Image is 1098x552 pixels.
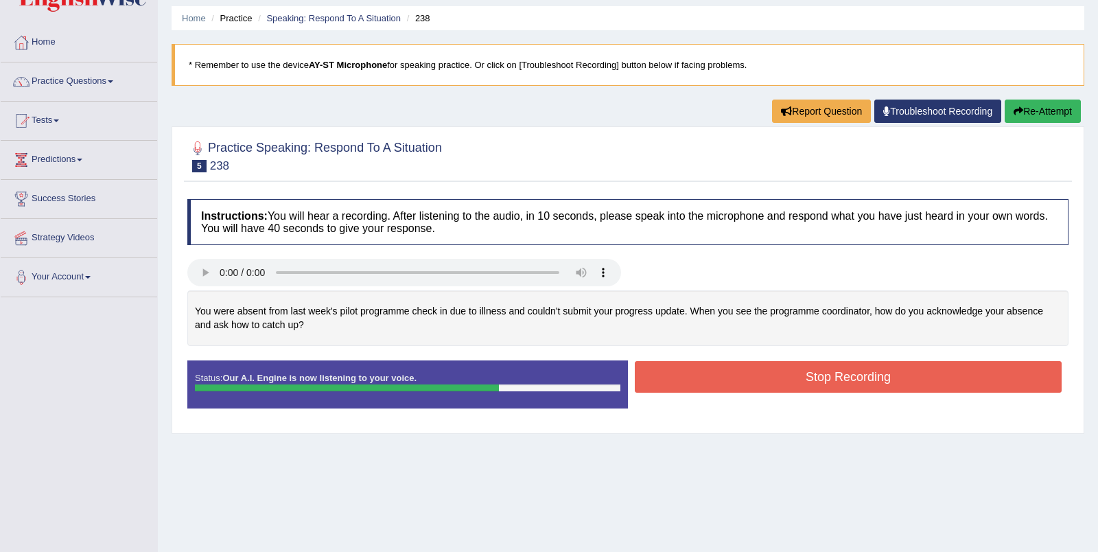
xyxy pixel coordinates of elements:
[1,102,157,136] a: Tests
[208,12,252,25] li: Practice
[182,13,206,23] a: Home
[1,141,157,175] a: Predictions
[222,373,417,383] strong: Our A.I. Engine is now listening to your voice.
[1,258,157,292] a: Your Account
[772,100,871,123] button: Report Question
[266,13,401,23] a: Speaking: Respond To A Situation
[201,210,268,222] b: Instructions:
[309,60,387,70] b: AY-ST Microphone
[172,44,1084,86] blockquote: * Remember to use the device for speaking practice. Or click on [Troubleshoot Recording] button b...
[1,219,157,253] a: Strategy Videos
[192,160,207,172] span: 5
[187,290,1068,346] div: You were absent from last week's pilot programme check in due to illness and couldn't submit your...
[210,159,229,172] small: 238
[635,361,1062,393] button: Stop Recording
[187,138,442,172] h2: Practice Speaking: Respond To A Situation
[404,12,430,25] li: 238
[1,62,157,97] a: Practice Questions
[187,199,1068,245] h4: You will hear a recording. After listening to the audio, in 10 seconds, please speak into the mic...
[1,180,157,214] a: Success Stories
[1005,100,1081,123] button: Re-Attempt
[187,360,628,409] div: Status:
[874,100,1001,123] a: Troubleshoot Recording
[1,23,157,58] a: Home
